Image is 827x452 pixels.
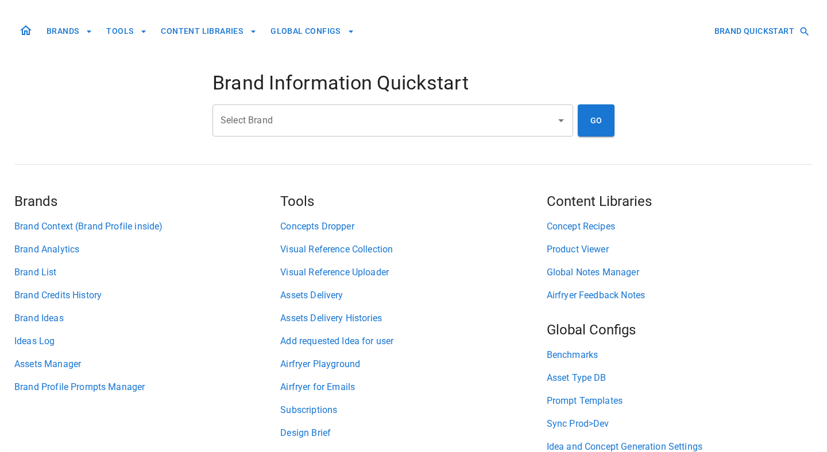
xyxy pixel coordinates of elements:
button: GO [578,104,615,137]
button: BRAND QUICKSTART [710,21,813,42]
a: Asset Type DB [547,371,813,385]
button: Open [553,112,569,128]
a: Brand Ideas [14,311,280,325]
a: Assets Delivery [280,289,546,302]
h5: Tools [280,192,546,211]
a: Airfryer Playground [280,357,546,371]
a: Visual Reference Uploader [280,266,546,279]
a: Brand Analytics [14,243,280,256]
a: Benchmarks [547,348,813,362]
a: Concept Recipes [547,220,813,233]
a: Prompt Templates [547,394,813,408]
button: TOOLS [102,21,152,42]
a: Subscriptions [280,403,546,417]
a: Airfryer for Emails [280,380,546,394]
a: Add requested Idea for user [280,334,546,348]
button: BRANDS [42,21,97,42]
a: Brand List [14,266,280,279]
h4: Brand Information Quickstart [212,71,615,95]
a: Sync Prod>Dev [547,417,813,431]
button: CONTENT LIBRARIES [156,21,261,42]
a: Product Viewer [547,243,813,256]
a: Concepts Dropper [280,220,546,233]
a: Design Brief [280,426,546,440]
a: Airfryer Feedback Notes [547,289,813,302]
h5: Content Libraries [547,192,813,211]
a: Global Notes Manager [547,266,813,279]
h5: Brands [14,192,280,211]
a: Assets Delivery Histories [280,311,546,325]
a: Assets Manager [14,357,280,371]
a: Brand Context (Brand Profile inside) [14,220,280,233]
a: Brand Profile Prompts Manager [14,380,280,394]
a: Visual Reference Collection [280,243,546,256]
button: GLOBAL CONFIGS [266,21,359,42]
a: Ideas Log [14,334,280,348]
a: Brand Credits History [14,289,280,302]
h5: Global Configs [547,321,813,339]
